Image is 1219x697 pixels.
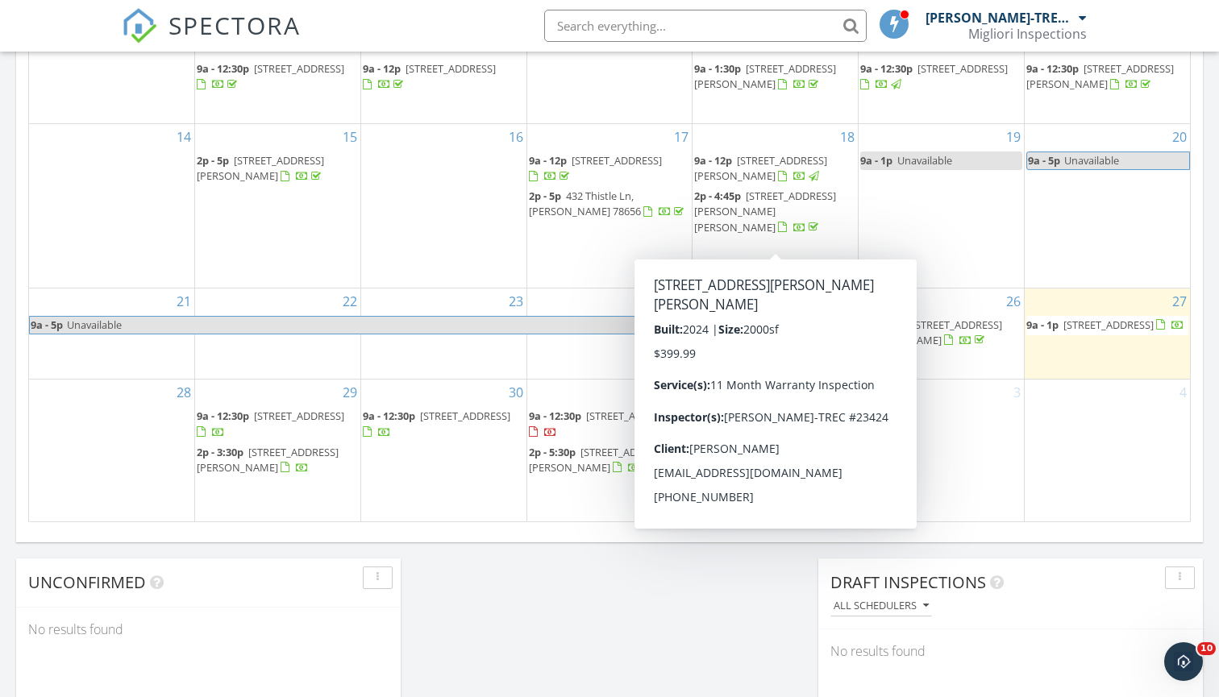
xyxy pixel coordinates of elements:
[529,153,662,183] a: 9a - 12p [STREET_ADDRESS]
[168,8,301,42] span: SPECTORA
[837,124,858,150] a: Go to September 18, 2025
[363,409,510,438] a: 9a - 12:30p [STREET_ADDRESS]
[1197,642,1216,655] span: 10
[860,60,1022,94] a: 9a - 12:30p [STREET_ADDRESS]
[363,61,496,91] a: 9a - 12p [STREET_ADDRESS]
[860,316,1022,351] a: 2p - 5:30p [STREET_ADDRESS][PERSON_NAME]
[529,445,671,475] span: [STREET_ADDRESS][PERSON_NAME]
[505,124,526,150] a: Go to September 16, 2025
[197,445,339,475] a: 2p - 3:30p [STREET_ADDRESS][PERSON_NAME]
[844,380,858,405] a: Go to October 2, 2025
[1010,380,1024,405] a: Go to October 3, 2025
[505,380,526,405] a: Go to September 30, 2025
[529,153,567,168] span: 9a - 12p
[544,10,867,42] input: Search everything...
[529,189,641,218] span: 432 Thistle Ln, [PERSON_NAME] 78656
[694,151,856,186] a: 9a - 12p [STREET_ADDRESS][PERSON_NAME]
[195,123,361,288] td: Go to September 15, 2025
[1027,152,1061,169] span: 9a - 5p
[694,189,741,203] span: 2p - 4:45p
[29,380,195,521] td: Go to September 28, 2025
[694,407,856,442] a: 9a - 12p 385 Enforcer Lp, [PERSON_NAME] 76537
[360,32,526,124] td: Go to September 9, 2025
[694,189,836,234] a: 2p - 4:45p [STREET_ADDRESS][PERSON_NAME][PERSON_NAME]
[254,409,344,423] span: [STREET_ADDRESS]
[1026,60,1188,94] a: 9a - 12:30p [STREET_ADDRESS][PERSON_NAME]
[339,380,360,405] a: Go to September 29, 2025
[1026,61,1174,91] a: 9a - 12:30p [STREET_ADDRESS][PERSON_NAME]
[529,189,687,218] a: 2p - 5p 432 Thistle Ln, [PERSON_NAME] 78656
[197,445,243,459] span: 2p - 3:30p
[363,61,401,76] span: 9a - 12p
[505,288,526,314] a: Go to September 23, 2025
[860,317,1002,347] span: [STREET_ADDRESS][PERSON_NAME]
[1024,288,1190,380] td: Go to September 27, 2025
[897,153,952,168] span: Unavailable
[339,288,360,314] a: Go to September 22, 2025
[859,288,1025,380] td: Go to September 26, 2025
[1024,32,1190,124] td: Go to September 13, 2025
[529,409,676,438] a: 9a - 12:30p [STREET_ADDRESS]
[694,409,837,438] a: 9a - 12p 385 Enforcer Lp, [PERSON_NAME] 76537
[859,123,1025,288] td: Go to September 19, 2025
[360,123,526,288] td: Go to September 16, 2025
[671,288,692,314] a: Go to September 24, 2025
[173,124,194,150] a: Go to September 14, 2025
[420,409,510,423] span: [STREET_ADDRESS]
[834,600,929,612] div: All schedulers
[694,61,741,76] span: 9a - 1:30p
[529,443,691,478] a: 2p - 5:30p [STREET_ADDRESS][PERSON_NAME]
[1169,124,1190,150] a: Go to September 20, 2025
[529,407,691,442] a: 9a - 12:30p [STREET_ADDRESS]
[1164,642,1203,681] iframe: Intercom live chat
[968,26,1087,42] div: Migliori Inspections
[1024,123,1190,288] td: Go to September 20, 2025
[678,380,692,405] a: Go to October 1, 2025
[917,61,1008,76] span: [STREET_ADDRESS]
[830,595,932,617] button: All schedulers
[29,288,195,380] td: Go to September 21, 2025
[572,153,662,168] span: [STREET_ADDRESS]
[339,124,360,150] a: Go to September 15, 2025
[16,608,401,651] div: No results found
[526,288,693,380] td: Go to September 24, 2025
[1026,316,1188,335] a: 9a - 1p [STREET_ADDRESS]
[860,153,892,168] span: 9a - 1p
[526,380,693,521] td: Go to October 1, 2025
[529,445,576,459] span: 2p - 5:30p
[197,407,359,442] a: 9a - 12:30p [STREET_ADDRESS]
[360,288,526,380] td: Go to September 23, 2025
[197,445,339,475] span: [STREET_ADDRESS][PERSON_NAME]
[197,409,249,423] span: 9a - 12:30p
[197,61,249,76] span: 9a - 12:30p
[818,629,1203,673] div: No results found
[694,61,836,91] span: [STREET_ADDRESS][PERSON_NAME]
[694,187,856,238] a: 2p - 4:45p [STREET_ADDRESS][PERSON_NAME][PERSON_NAME]
[859,380,1025,521] td: Go to October 3, 2025
[197,409,344,438] a: 9a - 12:30p [STREET_ADDRESS]
[197,60,359,94] a: 9a - 12:30p [STREET_ADDRESS]
[671,124,692,150] a: Go to September 17, 2025
[694,153,827,183] a: 9a - 12p [STREET_ADDRESS][PERSON_NAME]
[1003,124,1024,150] a: Go to September 19, 2025
[860,61,913,76] span: 9a - 12:30p
[529,151,691,186] a: 9a - 12p [STREET_ADDRESS]
[1024,380,1190,521] td: Go to October 4, 2025
[1003,288,1024,314] a: Go to September 26, 2025
[860,317,907,332] span: 2p - 5:30p
[122,22,301,56] a: SPECTORA
[694,60,856,94] a: 9a - 1:30p [STREET_ADDRESS][PERSON_NAME]
[122,8,157,44] img: The Best Home Inspection Software - Spectora
[694,61,836,91] a: 9a - 1:30p [STREET_ADDRESS][PERSON_NAME]
[406,61,496,76] span: [STREET_ADDRESS]
[173,288,194,314] a: Go to September 21, 2025
[195,32,361,124] td: Go to September 8, 2025
[694,409,732,423] span: 9a - 12p
[197,153,324,183] a: 2p - 5p [STREET_ADDRESS][PERSON_NAME]
[363,60,525,94] a: 9a - 12p [STREET_ADDRESS]
[529,445,671,475] a: 2p - 5:30p [STREET_ADDRESS][PERSON_NAME]
[197,61,344,91] a: 9a - 12:30p [STREET_ADDRESS]
[694,153,827,183] span: [STREET_ADDRESS][PERSON_NAME]
[67,317,122,332] span: Unavailable
[197,151,359,186] a: 2p - 5p [STREET_ADDRESS][PERSON_NAME]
